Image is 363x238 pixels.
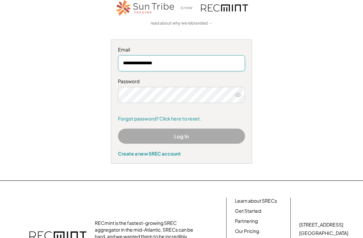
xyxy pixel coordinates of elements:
[235,198,277,204] a: Learn about SRECs
[235,218,258,225] a: Partnering
[118,129,245,144] button: Log In
[299,230,348,237] div: [GEOGRAPHIC_DATA]
[118,115,245,122] a: Forgot password? Click here to reset.
[179,5,198,11] div: is now
[118,46,245,53] div: Email
[118,150,245,157] div: Create a new SREC account
[235,228,259,235] a: Our Pricing
[235,208,261,214] a: Get Started
[118,78,245,85] div: Password
[151,21,212,26] a: read about why we rebranded →
[201,4,248,11] img: recmint-logotype%403x.png
[299,222,343,228] div: [STREET_ADDRESS]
